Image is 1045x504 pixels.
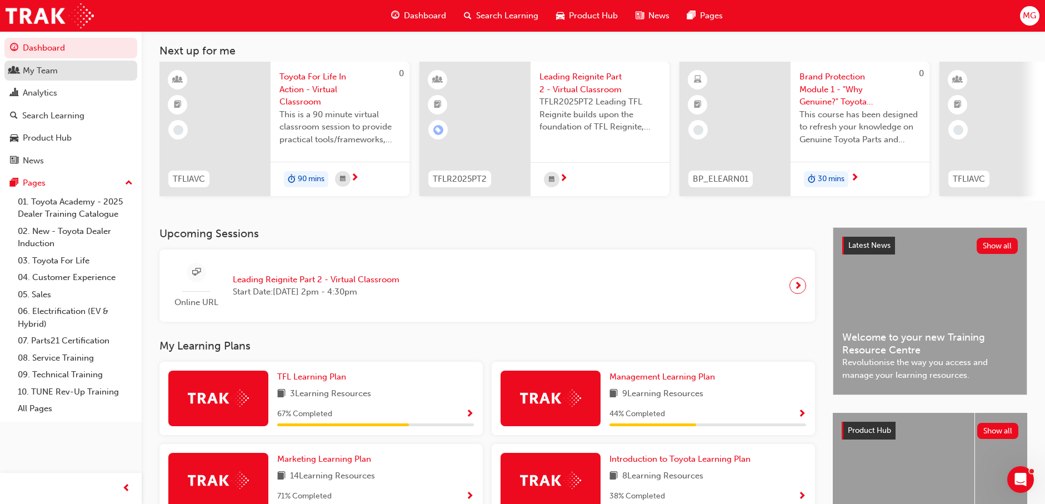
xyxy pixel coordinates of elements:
[842,237,1018,255] a: Latest NewsShow all
[4,61,137,81] a: My Team
[798,407,806,421] button: Show Progress
[23,87,57,99] div: Analytics
[277,490,332,503] span: 71 % Completed
[10,88,18,98] span: chart-icon
[569,9,618,22] span: Product Hub
[1023,9,1036,22] span: MG
[609,372,715,382] span: Management Learning Plan
[556,9,564,23] span: car-icon
[288,172,296,187] span: duration-icon
[627,4,678,27] a: news-iconNews
[10,66,18,76] span: people-icon
[808,172,816,187] span: duration-icon
[693,125,703,135] span: learningRecordVerb_NONE-icon
[609,408,665,421] span: 44 % Completed
[622,470,703,483] span: 8 Learning Resources
[520,472,581,489] img: Trak
[4,83,137,103] a: Analytics
[13,366,137,383] a: 09. Technical Training
[466,410,474,420] span: Show Progress
[851,173,859,183] span: next-icon
[142,44,1045,57] h3: Next up for me
[168,258,806,313] a: Online URLLeading Reignite Part 2 - Virtual ClassroomStart Date:[DATE] 2pm - 4:30pm
[298,173,324,186] span: 90 mins
[290,470,375,483] span: 14 Learning Resources
[609,453,755,466] a: Introduction to Toyota Learning Plan
[4,151,137,171] a: News
[693,173,748,186] span: BP_ELEARN01
[277,371,351,383] a: TFL Learning Plan
[464,9,472,23] span: search-icon
[434,98,442,112] span: booktick-icon
[842,331,1018,356] span: Welcome to your new Training Resource Centre
[520,390,581,407] img: Trak
[954,98,962,112] span: booktick-icon
[277,408,332,421] span: 67 % Completed
[13,223,137,252] a: 02. New - Toyota Dealer Induction
[609,387,618,401] span: book-icon
[1007,466,1034,493] iframe: Intercom live chat
[833,227,1027,395] a: Latest NewsShow allWelcome to your new Training Resource CentreRevolutionise the way you access a...
[848,426,891,435] span: Product Hub
[679,62,929,196] a: 0BP_ELEARN01Brand Protection Module 1 - "Why Genuine?" Toyota Genuine Parts and AccessoriesThis c...
[391,9,399,23] span: guage-icon
[23,132,72,144] div: Product Hub
[687,9,696,23] span: pages-icon
[1020,6,1039,26] button: MG
[10,133,18,143] span: car-icon
[13,252,137,270] a: 03. Toyota For Life
[340,172,346,186] span: calendar-icon
[10,111,18,121] span: search-icon
[23,154,44,167] div: News
[609,470,618,483] span: book-icon
[798,492,806,502] span: Show Progress
[977,238,1018,254] button: Show all
[466,407,474,421] button: Show Progress
[700,9,723,22] span: Pages
[609,371,719,383] a: Management Learning Plan
[122,482,131,496] span: prev-icon
[168,296,224,309] span: Online URL
[798,490,806,503] button: Show Progress
[13,383,137,401] a: 10. TUNE Rev-Up Training
[794,278,802,293] span: next-icon
[678,4,732,27] a: pages-iconPages
[279,108,401,146] span: This is a 90 minute virtual classroom session to provide practical tools/frameworks, behaviours a...
[433,173,487,186] span: TFLR2025PT2
[433,125,443,135] span: learningRecordVerb_ENROLL-icon
[848,241,891,250] span: Latest News
[455,4,547,27] a: search-iconSearch Learning
[382,4,455,27] a: guage-iconDashboard
[174,98,182,112] span: booktick-icon
[23,64,58,77] div: My Team
[173,125,183,135] span: learningRecordVerb_NONE-icon
[609,490,665,503] span: 38 % Completed
[173,173,205,186] span: TFLIAVC
[559,174,568,184] span: next-icon
[192,266,201,280] span: sessionType_ONLINE_URL-icon
[277,453,376,466] a: Marketing Learning Plan
[13,332,137,350] a: 07. Parts21 Certification
[466,490,474,503] button: Show Progress
[277,372,346,382] span: TFL Learning Plan
[279,71,401,108] span: Toyota For Life In Action - Virtual Classroom
[4,106,137,126] a: Search Learning
[277,454,371,464] span: Marketing Learning Plan
[159,340,815,352] h3: My Learning Plans
[10,43,18,53] span: guage-icon
[648,9,669,22] span: News
[977,423,1019,439] button: Show all
[290,387,371,401] span: 3 Learning Resources
[159,227,815,240] h3: Upcoming Sessions
[13,269,137,286] a: 04. Customer Experience
[13,193,137,223] a: 01. Toyota Academy - 2025 Dealer Training Catalogue
[609,454,751,464] span: Introduction to Toyota Learning Plan
[476,9,538,22] span: Search Learning
[174,73,182,87] span: learningResourceType_INSTRUCTOR_LED-icon
[622,387,703,401] span: 9 Learning Resources
[351,173,359,183] span: next-icon
[919,68,924,78] span: 0
[798,410,806,420] span: Show Progress
[277,387,286,401] span: book-icon
[953,125,963,135] span: learningRecordVerb_NONE-icon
